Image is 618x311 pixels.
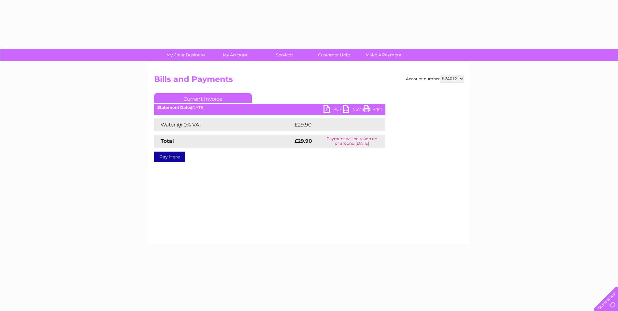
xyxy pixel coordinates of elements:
[154,152,185,162] a: Pay Here
[208,49,262,61] a: My Account
[154,93,252,103] a: Current Invoice
[154,118,293,131] td: Water @ 0% VAT
[343,105,363,115] a: CSV
[295,138,312,144] strong: £29.90
[363,105,382,115] a: Print
[323,105,343,115] a: PDF
[161,138,174,144] strong: Total
[154,75,464,87] h2: Bills and Payments
[159,49,212,61] a: My Clear Business
[258,49,311,61] a: Services
[319,135,385,148] td: Payment will be taken on or around [DATE]
[293,118,373,131] td: £29.90
[357,49,410,61] a: Make A Payment
[406,75,464,82] div: Account number
[154,105,385,110] div: [DATE]
[157,105,191,110] b: Statement Date:
[307,49,361,61] a: Customer Help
